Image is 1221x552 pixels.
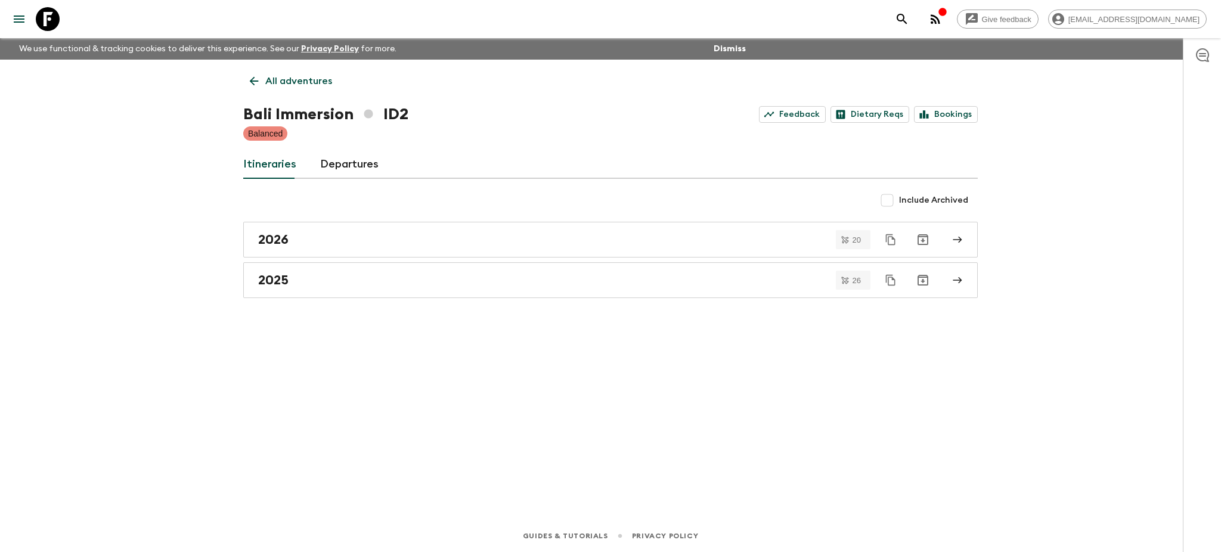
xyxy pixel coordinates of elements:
[265,74,332,88] p: All adventures
[711,41,749,57] button: Dismiss
[899,194,968,206] span: Include Archived
[320,150,379,179] a: Departures
[243,262,978,298] a: 2025
[243,69,339,93] a: All adventures
[890,7,914,31] button: search adventures
[830,106,909,123] a: Dietary Reqs
[7,7,31,31] button: menu
[258,232,289,247] h2: 2026
[880,269,901,291] button: Duplicate
[845,277,868,284] span: 26
[248,128,283,139] p: Balanced
[301,45,359,53] a: Privacy Policy
[243,222,978,258] a: 2026
[975,15,1038,24] span: Give feedback
[759,106,826,123] a: Feedback
[957,10,1039,29] a: Give feedback
[632,529,698,542] a: Privacy Policy
[911,228,935,252] button: Archive
[880,229,901,250] button: Duplicate
[911,268,935,292] button: Archive
[523,529,608,542] a: Guides & Tutorials
[258,272,289,288] h2: 2025
[243,150,296,179] a: Itineraries
[243,103,408,126] h1: Bali Immersion ID2
[845,236,868,244] span: 20
[1048,10,1207,29] div: [EMAIL_ADDRESS][DOMAIN_NAME]
[1062,15,1206,24] span: [EMAIL_ADDRESS][DOMAIN_NAME]
[914,106,978,123] a: Bookings
[14,38,401,60] p: We use functional & tracking cookies to deliver this experience. See our for more.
